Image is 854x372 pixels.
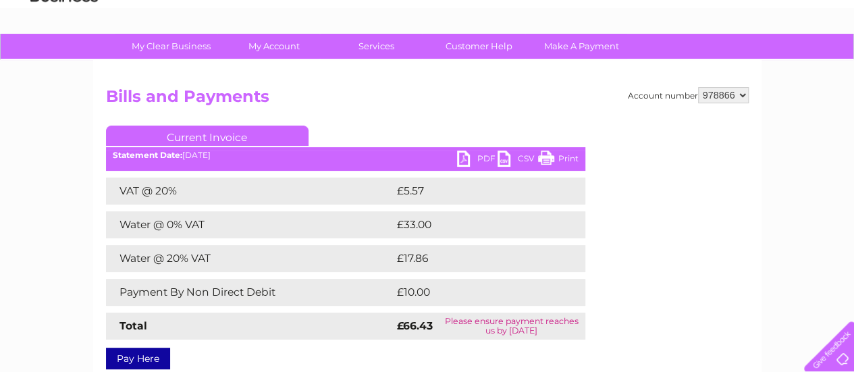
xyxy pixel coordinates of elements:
[119,319,147,332] strong: Total
[109,7,747,65] div: Clear Business is a trading name of Verastar Limited (registered in [GEOGRAPHIC_DATA] No. 3667643...
[457,151,498,170] a: PDF
[106,178,394,205] td: VAT @ 20%
[688,57,728,68] a: Telecoms
[628,87,749,103] div: Account number
[106,211,394,238] td: Water @ 0% VAT
[106,245,394,272] td: Water @ 20% VAT
[394,279,558,306] td: £10.00
[397,319,433,332] strong: £66.43
[809,57,841,68] a: Log out
[106,151,585,160] div: [DATE]
[113,150,182,160] b: Statement Date:
[394,245,557,272] td: £17.86
[438,313,585,340] td: Please ensure payment reaches us by [DATE]
[30,35,99,76] img: logo.png
[218,34,329,59] a: My Account
[115,34,227,59] a: My Clear Business
[106,348,170,369] a: Pay Here
[498,151,538,170] a: CSV
[538,151,579,170] a: Print
[394,178,554,205] td: £5.57
[394,211,558,238] td: £33.00
[106,126,309,146] a: Current Invoice
[423,34,535,59] a: Customer Help
[764,57,797,68] a: Contact
[106,279,394,306] td: Payment By Non Direct Debit
[737,57,756,68] a: Blog
[616,57,642,68] a: Water
[526,34,637,59] a: Make A Payment
[599,7,693,24] a: 0333 014 3131
[106,87,749,113] h2: Bills and Payments
[321,34,432,59] a: Services
[650,57,680,68] a: Energy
